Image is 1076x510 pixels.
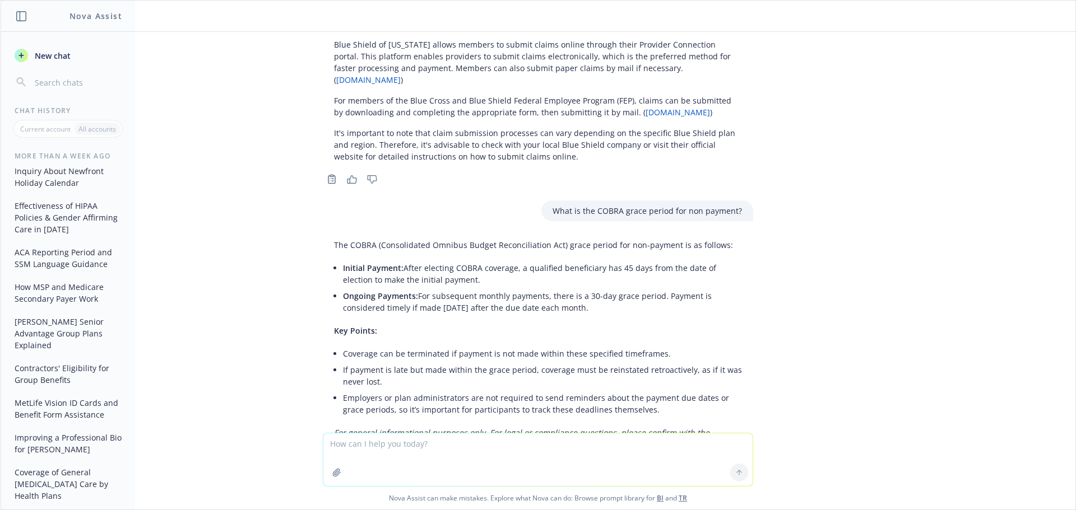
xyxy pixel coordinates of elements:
input: Search chats [33,74,122,90]
button: Coverage of General [MEDICAL_DATA] Care by Health Plans [10,463,126,505]
p: All accounts [78,124,116,134]
p: Blue Shield of [US_STATE] allows members to submit claims online through their Provider Connectio... [334,39,742,86]
li: Coverage can be terminated if payment is not made within these specified timeframes. [343,345,742,362]
span: Key Points: [334,325,377,336]
a: [DOMAIN_NAME] [336,74,401,85]
a: BI [657,493,664,503]
li: Employers or plan administrators are not required to send reminders about the payment due dates o... [343,390,742,418]
span: New chat [33,50,71,62]
li: After electing COBRA coverage, a qualified beneficiary has 45 days from the date of election to m... [343,260,742,288]
button: How MSP and Medicare Secondary Payer Work [10,278,126,308]
button: [PERSON_NAME] Senior Advantage Group Plans Explained [10,312,126,354]
li: If payment is late but made within the grace period, coverage must be reinstated retroactively, a... [343,362,742,390]
button: Thumbs down [363,171,381,187]
button: Effectiveness of HIPAA Policies & Gender Affirming Care in [DATE] [10,196,126,238]
h1: Nova Assist [69,10,122,22]
li: For subsequent monthly payments, there is a 30-day grace period. Payment is considered timely if ... [343,288,742,316]
a: [DOMAIN_NAME] [646,107,710,118]
p: What is the COBRA grace period for non payment? [553,205,742,217]
span: Nova Assist can make mistakes. Explore what Nova can do: Browse prompt library for and [5,486,1071,509]
button: Contractors' Eligibility for Group Benefits [10,359,126,389]
button: MetLife Vision ID Cards and Benefit Form Assistance [10,394,126,424]
p: It's important to note that claim submission processes can vary depending on the specific Blue Sh... [334,127,742,162]
p: Current account [20,124,71,134]
button: Improving a Professional Bio for [PERSON_NAME] [10,428,126,458]
span: Initial Payment: [343,263,403,273]
span: Ongoing Payments: [343,291,418,301]
div: More than a week ago [1,151,135,161]
div: Chat History [1,106,135,115]
p: For members of the Blue Cross and Blue Shield Federal Employee Program (FEP), claims can be submi... [334,95,742,118]
button: New chat [10,45,126,65]
button: ACA Reporting Period and SSM Language Guidance [10,243,126,273]
a: TR [679,493,687,503]
svg: Copy to clipboard [327,174,337,184]
button: Inquiry About Newfront Holiday Calendar [10,162,126,192]
p: The COBRA (Consolidated Omnibus Budget Reconciliation Act) grace period for non-payment is as fol... [334,239,742,251]
em: For general informational purposes only. For legal or compliance questions, please confirm with t... [334,427,709,450]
